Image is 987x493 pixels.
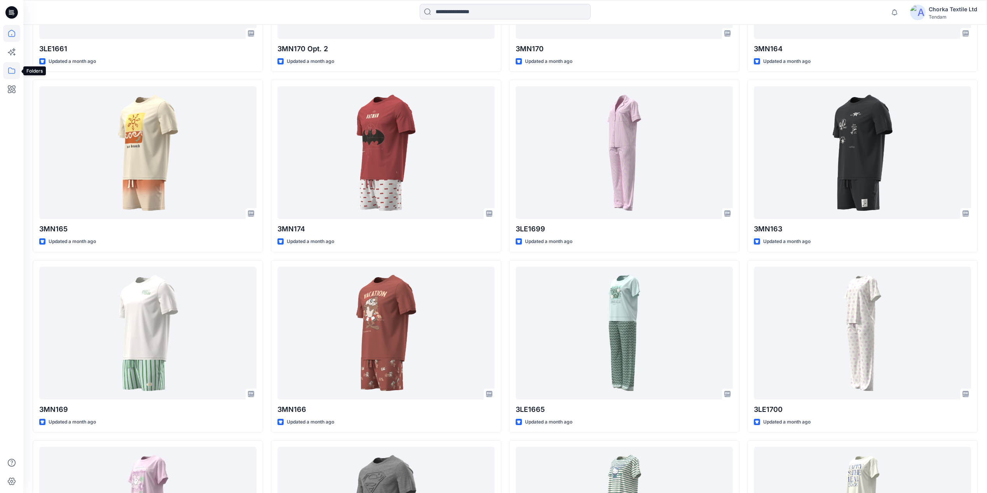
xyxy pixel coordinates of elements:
[277,43,495,54] p: 3MN170 Opt. 2
[39,404,256,415] p: 3MN169
[754,43,971,54] p: 3MN164
[287,57,334,66] p: Updated a month ago
[763,57,811,66] p: Updated a month ago
[277,267,495,399] a: 3MN166
[287,238,334,246] p: Updated a month ago
[49,238,96,246] p: Updated a month ago
[754,404,971,415] p: 3LE1700
[49,57,96,66] p: Updated a month ago
[39,224,256,234] p: 3MN165
[516,43,733,54] p: 3MN170
[754,224,971,234] p: 3MN163
[910,5,926,20] img: avatar
[516,404,733,415] p: 3LE1665
[754,267,971,399] a: 3LE1700
[754,86,971,219] a: 3MN163
[277,86,495,219] a: 3MN174
[525,57,572,66] p: Updated a month ago
[39,43,256,54] p: 3LE1661
[929,14,977,20] div: Tendam
[39,86,256,219] a: 3MN165
[525,418,572,426] p: Updated a month ago
[39,267,256,399] a: 3MN169
[277,224,495,234] p: 3MN174
[763,418,811,426] p: Updated a month ago
[516,86,733,219] a: 3LE1699
[929,5,977,14] div: Chorka Textile Ltd
[287,418,334,426] p: Updated a month ago
[525,238,572,246] p: Updated a month ago
[277,404,495,415] p: 3MN166
[516,267,733,399] a: 3LE1665
[763,238,811,246] p: Updated a month ago
[516,224,733,234] p: 3LE1699
[49,418,96,426] p: Updated a month ago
